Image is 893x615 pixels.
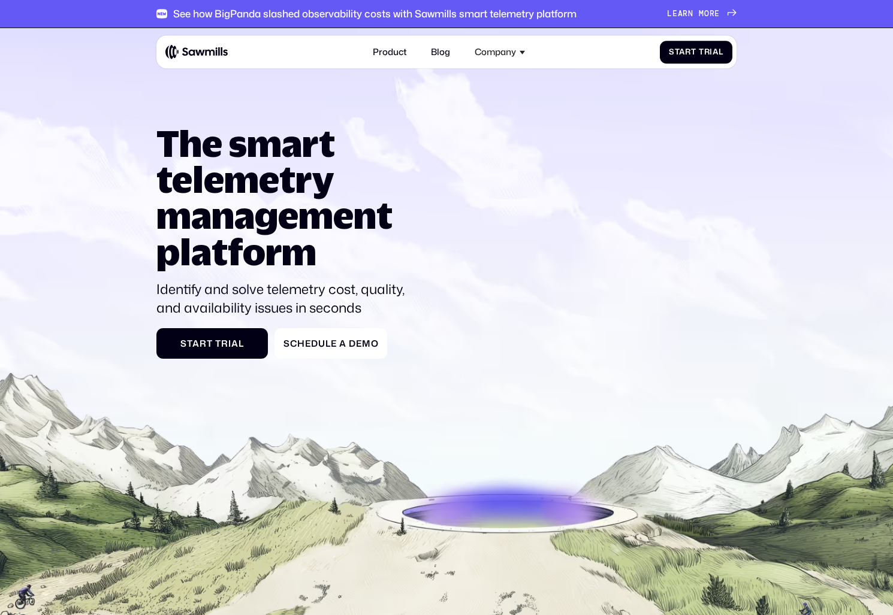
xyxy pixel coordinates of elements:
div: Schedule a Demo [283,338,378,349]
div: Learn more [667,9,720,19]
a: Blog [424,40,457,64]
p: Identify and solve telemetry cost, quality, and availability issues in seconds [156,280,415,317]
a: Learn more [667,9,737,19]
div: See how BigPanda slashed observability costs with Sawmills smart telemetry platform [173,8,577,20]
a: Schedule a Demo [274,328,387,359]
div: Start Trial [669,47,723,57]
div: Start Trial [165,338,259,349]
div: Company [475,47,516,57]
a: Start Trial [660,41,732,63]
a: Start Trial [156,328,268,359]
a: Product [366,40,413,64]
h1: The smart telemetry management platform [156,125,415,269]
